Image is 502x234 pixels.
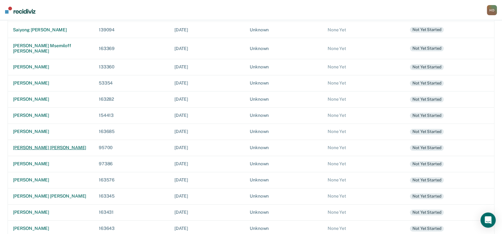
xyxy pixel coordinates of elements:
td: [DATE] [169,91,245,107]
td: [DATE] [169,156,245,172]
div: None Yet [328,97,400,102]
div: Not yet started [410,27,444,33]
td: [DATE] [169,22,245,38]
div: Not yet started [410,80,444,86]
div: None Yet [328,27,400,33]
td: Unknown [245,107,323,123]
td: [DATE] [169,123,245,140]
td: Unknown [245,172,323,188]
td: 133360 [94,59,169,75]
td: [DATE] [169,140,245,156]
div: Not yet started [410,145,444,151]
td: 53354 [94,75,169,91]
td: Unknown [245,91,323,107]
div: H D [487,5,497,15]
td: Unknown [245,38,323,59]
div: Open Intercom Messenger [480,212,496,228]
div: Not yet started [410,113,444,118]
td: [DATE] [169,75,245,91]
td: Unknown [245,204,323,220]
td: 97386 [94,156,169,172]
div: [PERSON_NAME] [13,113,89,118]
div: Not yet started [410,97,444,102]
div: None Yet [328,161,400,167]
div: Not yet started [410,177,444,183]
div: Not yet started [410,64,444,70]
td: [DATE] [169,38,245,59]
button: HD [487,5,497,15]
div: [PERSON_NAME] [PERSON_NAME] [13,193,89,199]
div: [PERSON_NAME] [13,177,89,183]
div: [PERSON_NAME] [13,226,89,231]
div: Not yet started [410,129,444,135]
div: None Yet [328,113,400,118]
div: [PERSON_NAME] [13,80,89,86]
td: Unknown [245,188,323,204]
div: None Yet [328,145,400,150]
img: Recidiviz [5,7,35,14]
div: None Yet [328,226,400,231]
div: Not yet started [410,161,444,167]
div: None Yet [328,64,400,70]
td: 163576 [94,172,169,188]
td: 163685 [94,123,169,140]
div: [PERSON_NAME] [13,64,89,70]
td: 163369 [94,38,169,59]
td: Unknown [245,140,323,156]
div: [PERSON_NAME] [PERSON_NAME] [13,145,89,150]
td: [DATE] [169,172,245,188]
td: 163282 [94,91,169,107]
td: [DATE] [169,188,245,204]
div: saiyong [PERSON_NAME] [13,27,89,33]
td: [DATE] [169,59,245,75]
div: None Yet [328,177,400,183]
div: [PERSON_NAME] [13,97,89,102]
div: None Yet [328,46,400,51]
div: None Yet [328,210,400,215]
td: [DATE] [169,204,245,220]
td: 163345 [94,188,169,204]
div: None Yet [328,193,400,199]
td: Unknown [245,59,323,75]
div: None Yet [328,129,400,134]
div: [PERSON_NAME] [13,210,89,215]
div: Not yet started [410,226,444,231]
td: 139094 [94,22,169,38]
td: Unknown [245,22,323,38]
div: [PERSON_NAME] [13,161,89,167]
td: [DATE] [169,107,245,123]
div: Not yet started [410,210,444,215]
div: Not yet started [410,46,444,51]
div: [PERSON_NAME] [13,129,89,134]
td: 154413 [94,107,169,123]
td: Unknown [245,123,323,140]
div: None Yet [328,80,400,86]
td: Unknown [245,156,323,172]
td: Unknown [245,75,323,91]
div: [PERSON_NAME] msemiloff [PERSON_NAME] [13,43,89,54]
td: 95700 [94,140,169,156]
td: 163431 [94,204,169,220]
div: Not yet started [410,193,444,199]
